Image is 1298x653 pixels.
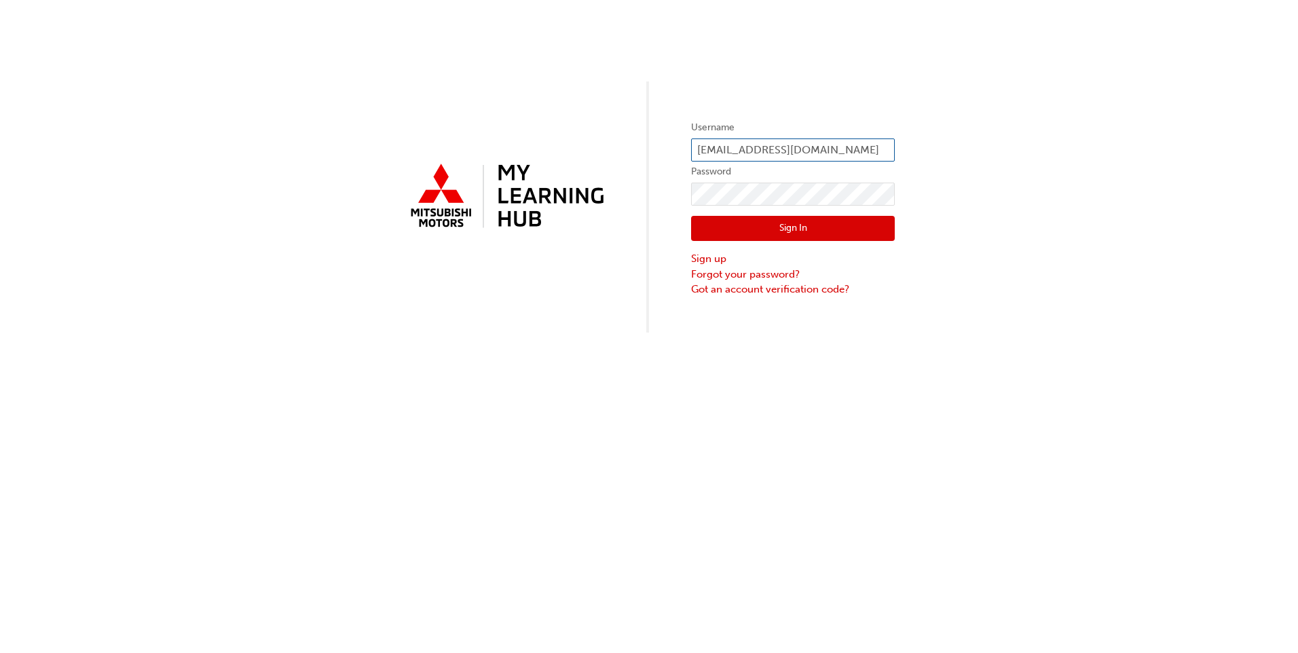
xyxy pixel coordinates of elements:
[691,138,895,162] input: Username
[691,216,895,242] button: Sign In
[403,158,607,236] img: mmal
[691,251,895,267] a: Sign up
[691,267,895,282] a: Forgot your password?
[691,164,895,180] label: Password
[691,282,895,297] a: Got an account verification code?
[691,119,895,136] label: Username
